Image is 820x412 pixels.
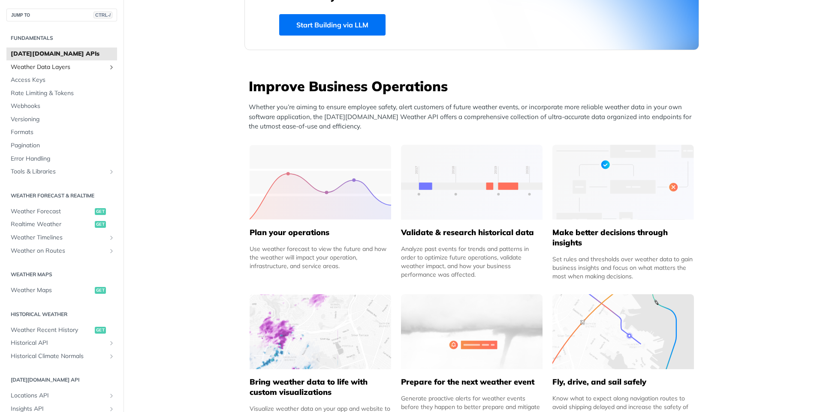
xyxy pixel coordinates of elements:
[11,233,106,242] span: Weather Timelines
[11,115,115,124] span: Versioning
[6,205,117,218] a: Weather Forecastget
[6,350,117,363] a: Historical Climate NormalsShow subpages for Historical Climate Normals
[552,294,694,369] img: 994b3d6-mask-group-32x.svg
[6,192,117,200] h2: Weather Forecast & realtime
[6,139,117,152] a: Pagination
[249,102,699,131] p: Whether you’re aiming to ensure employee safety, alert customers of future weather events, or inc...
[11,76,115,84] span: Access Keys
[11,352,106,361] span: Historical Climate Normals
[11,128,115,137] span: Formats
[250,377,391,397] h5: Bring weather data to life with custom visualizations
[6,74,117,87] a: Access Keys
[95,208,106,215] span: get
[11,102,115,110] span: Webhooks
[11,339,106,347] span: Historical API
[95,221,106,228] span: get
[401,245,543,279] div: Analyze past events for trends and patterns in order to optimize future operations, validate weat...
[401,294,543,369] img: 2c0a313-group-496-12x.svg
[6,231,117,244] a: Weather TimelinesShow subpages for Weather Timelines
[6,389,117,402] a: Locations APIShow subpages for Locations API
[552,145,694,220] img: a22d113-group-496-32x.svg
[401,145,543,220] img: 13d7ca0-group-496-2.svg
[6,34,117,42] h2: Fundamentals
[6,324,117,337] a: Weather Recent Historyget
[11,391,106,400] span: Locations API
[6,376,117,384] h2: [DATE][DOMAIN_NAME] API
[108,392,115,399] button: Show subpages for Locations API
[250,294,391,369] img: 4463876-group-4982x.svg
[6,152,117,165] a: Error Handling
[6,271,117,278] h2: Weather Maps
[6,337,117,349] a: Historical APIShow subpages for Historical API
[552,377,694,387] h5: Fly, drive, and sail safely
[108,248,115,254] button: Show subpages for Weather on Routes
[552,255,694,281] div: Set rules and thresholds over weather data to gain business insights and focus on what matters th...
[93,12,112,18] span: CTRL-/
[95,327,106,334] span: get
[11,220,93,229] span: Realtime Weather
[552,227,694,248] h5: Make better decisions through insights
[11,286,93,295] span: Weather Maps
[250,145,391,220] img: 39565e8-group-4962x.svg
[11,207,93,216] span: Weather Forecast
[6,48,117,60] a: [DATE][DOMAIN_NAME] APIs
[11,141,115,150] span: Pagination
[250,227,391,238] h5: Plan your operations
[6,165,117,178] a: Tools & LibrariesShow subpages for Tools & Libraries
[401,377,543,387] h5: Prepare for the next weather event
[11,63,106,72] span: Weather Data Layers
[6,61,117,74] a: Weather Data LayersShow subpages for Weather Data Layers
[250,245,391,270] div: Use weather forecast to view the future and how the weather will impact your operation, infrastru...
[11,167,106,176] span: Tools & Libraries
[108,353,115,360] button: Show subpages for Historical Climate Normals
[6,87,117,100] a: Rate Limiting & Tokens
[108,168,115,175] button: Show subpages for Tools & Libraries
[6,9,117,21] button: JUMP TOCTRL-/
[249,77,699,96] h3: Improve Business Operations
[11,155,115,163] span: Error Handling
[108,64,115,71] button: Show subpages for Weather Data Layers
[6,245,117,257] a: Weather on RoutesShow subpages for Weather on Routes
[11,326,93,334] span: Weather Recent History
[279,14,386,36] a: Start Building via LLM
[108,234,115,241] button: Show subpages for Weather Timelines
[11,89,115,98] span: Rate Limiting & Tokens
[6,310,117,318] h2: Historical Weather
[11,247,106,255] span: Weather on Routes
[6,284,117,297] a: Weather Mapsget
[108,340,115,346] button: Show subpages for Historical API
[11,50,115,58] span: [DATE][DOMAIN_NAME] APIs
[6,126,117,139] a: Formats
[95,287,106,294] span: get
[6,113,117,126] a: Versioning
[401,227,543,238] h5: Validate & research historical data
[6,100,117,113] a: Webhooks
[6,218,117,231] a: Realtime Weatherget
